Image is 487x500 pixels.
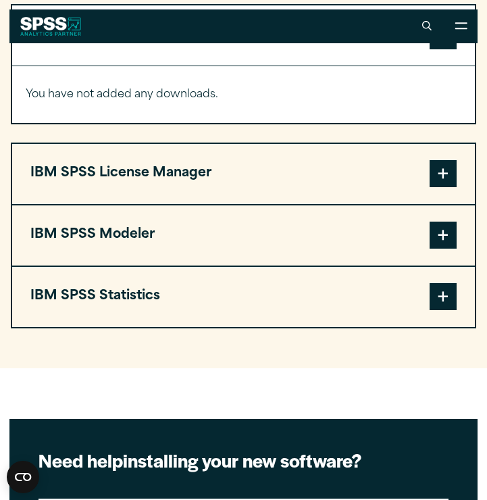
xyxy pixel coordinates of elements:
[7,461,39,493] button: Open CMP widget
[20,17,82,36] img: SPSS White Logo
[39,448,448,472] h2: installing your new software?
[12,267,475,327] button: IBM SPSS Statistics
[12,144,475,204] button: IBM SPSS License Manager
[12,5,475,66] button: Your Downloads
[26,85,461,105] p: You have not added any downloads.
[39,447,123,473] strong: Need help
[12,66,475,122] div: Your Downloads
[12,205,475,266] button: IBM SPSS Modeler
